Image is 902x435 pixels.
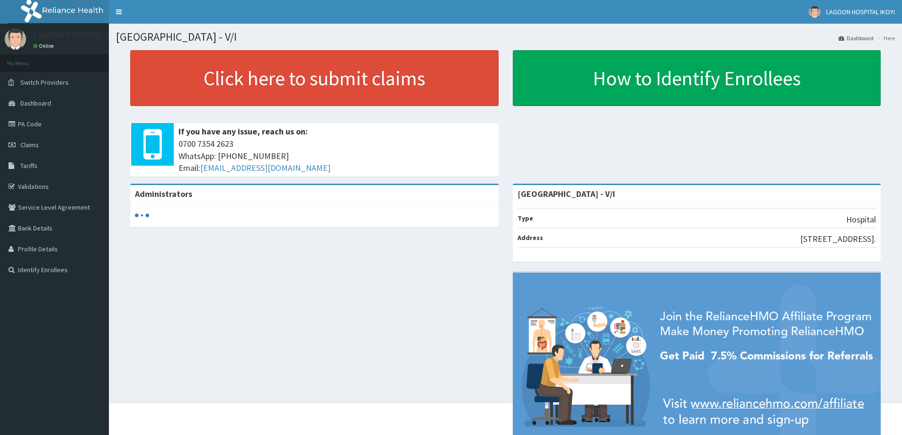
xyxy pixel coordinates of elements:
[809,6,821,18] img: User Image
[875,34,895,42] li: Here
[839,34,874,42] a: Dashboard
[800,233,876,245] p: [STREET_ADDRESS].
[130,50,499,106] a: Click here to submit claims
[33,43,56,49] a: Online
[518,233,543,242] b: Address
[179,138,494,174] span: 0700 7354 2623 WhatsApp: [PHONE_NUMBER] Email:
[135,208,149,222] svg: audio-loading
[20,99,51,107] span: Dashboard
[5,28,26,50] img: User Image
[20,141,39,149] span: Claims
[179,126,308,137] b: If you have any issue, reach us on:
[513,50,881,106] a: How to Identify Enrollees
[135,188,192,199] b: Administrators
[33,31,125,39] p: LAGOON HOSPITAL IKOYI
[518,188,615,199] strong: [GEOGRAPHIC_DATA] - V/I
[826,8,895,16] span: LAGOON HOSPITAL IKOYI
[20,78,69,87] span: Switch Providers
[116,31,895,43] h1: [GEOGRAPHIC_DATA] - V/I
[200,162,330,173] a: [EMAIL_ADDRESS][DOMAIN_NAME]
[846,213,876,226] p: Hospital
[518,214,533,222] b: Type
[20,161,37,170] span: Tariffs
